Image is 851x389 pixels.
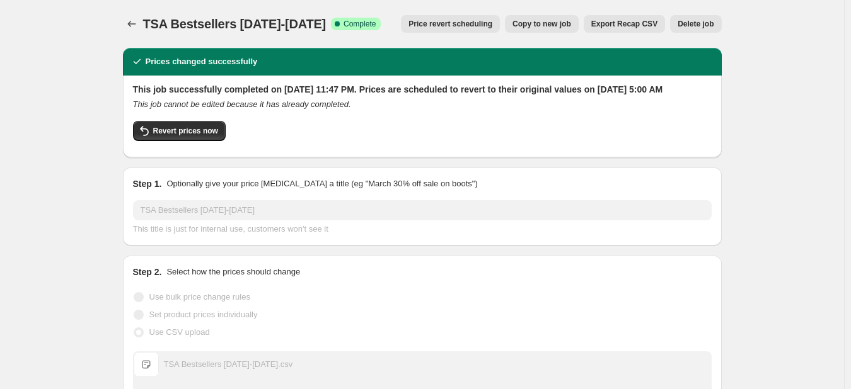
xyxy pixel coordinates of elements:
[133,83,712,96] h2: This job successfully completed on [DATE] 11:47 PM. Prices are scheduled to revert to their origi...
[149,310,258,319] span: Set product prices individually
[123,15,141,33] button: Price change jobs
[133,224,328,234] span: This title is just for internal use, customers won't see it
[164,358,293,371] div: TSA Bestsellers [DATE]-[DATE].csv
[584,15,665,33] button: Export Recap CSV
[505,15,579,33] button: Copy to new job
[166,266,300,278] p: Select how the prices should change
[344,19,376,29] span: Complete
[133,99,351,109] i: This job cannot be edited because it has already completed.
[133,178,162,190] h2: Step 1.
[149,292,250,302] span: Use bulk price change rules
[401,15,500,33] button: Price revert scheduling
[146,55,258,68] h2: Prices changed successfully
[143,17,327,31] span: TSA Bestsellers [DATE]-[DATE]
[678,19,714,29] span: Delete job
[153,126,218,136] span: Revert prices now
[408,19,492,29] span: Price revert scheduling
[133,200,712,220] input: 30% off holiday sale
[670,15,721,33] button: Delete job
[133,121,226,141] button: Revert prices now
[149,327,210,337] span: Use CSV upload
[512,19,571,29] span: Copy to new job
[166,178,477,190] p: Optionally give your price [MEDICAL_DATA] a title (eg "March 30% off sale on boots")
[133,266,162,278] h2: Step 2.
[591,19,657,29] span: Export Recap CSV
